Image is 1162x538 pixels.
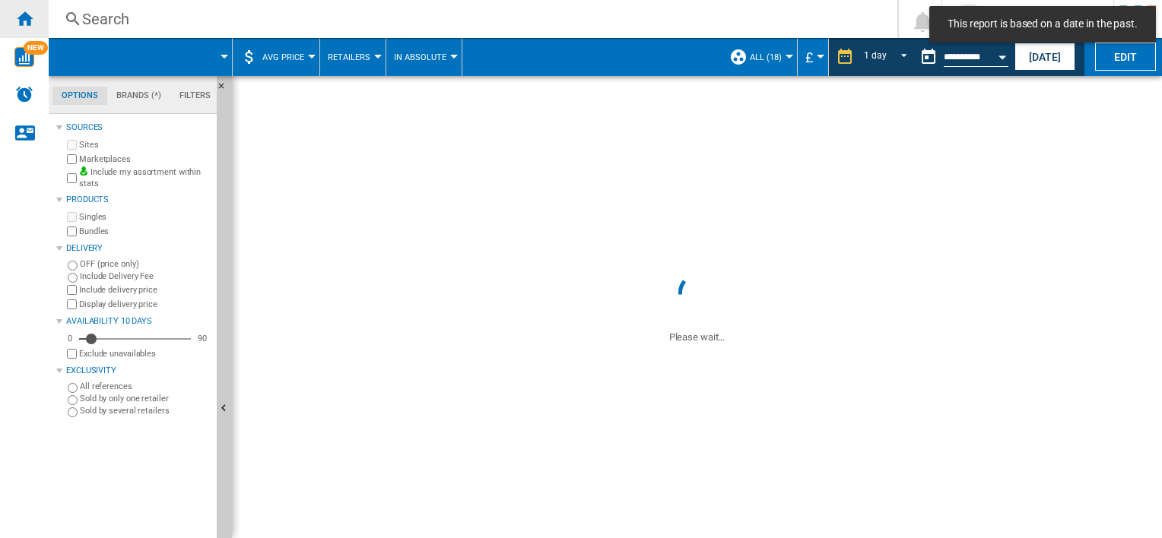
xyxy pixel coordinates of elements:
button: AVG Price [262,38,312,76]
span: AVG Price [262,52,304,62]
div: 1 day [864,50,887,61]
input: Sites [67,140,77,150]
div: Availability 10 Days [66,315,211,328]
button: In Absolute [394,38,454,76]
span: This report is based on a date in the past. [943,17,1142,32]
label: Exclude unavailables [79,348,211,359]
div: 0 [64,333,76,344]
md-tab-item: Filters [170,87,220,105]
div: This report is based on a date in the past. [913,38,1011,76]
div: ALL (18) [729,38,789,76]
div: Exclusivity [66,365,211,377]
input: Sold by only one retailer [68,395,78,405]
label: Include delivery price [79,284,211,296]
button: Edit [1095,43,1156,71]
div: Search [82,8,858,30]
button: Retailers [328,38,378,76]
img: wise-card.svg [14,47,34,67]
label: Sites [79,139,211,150]
label: Include my assortment within stats [79,166,211,190]
button: ALL (18) [750,38,789,76]
input: Include my assortment within stats [67,169,77,188]
label: Sold by several retailers [80,405,211,416]
button: £ [805,38,821,76]
md-tab-item: Brands (*) [107,87,170,105]
input: Include delivery price [67,285,77,295]
div: 90 [194,333,211,344]
button: Open calendar [989,41,1016,68]
input: Sold by several retailers [68,407,78,417]
img: alerts-logo.svg [15,85,33,103]
button: [DATE] [1014,43,1075,71]
button: md-calendar [913,42,944,72]
span: In Absolute [394,52,446,62]
span: ALL (18) [750,52,782,62]
label: Bundles [79,226,211,237]
label: All references [80,381,211,392]
div: Products [66,194,211,206]
label: Singles [79,211,211,223]
label: Display delivery price [79,299,211,310]
div: AVG Price [240,38,312,76]
md-slider: Availability [79,331,191,347]
input: All references [68,383,78,393]
div: Sources [66,122,211,134]
ng-transclude: Please wait... [669,331,725,343]
md-menu: Currency [798,38,829,76]
label: Marketplaces [79,153,211,165]
input: Singles [67,212,77,222]
md-select: REPORTS.WIZARD.STEPS.REPORT.STEPS.REPORT_OPTIONS.PERIOD: 1 day [862,45,913,70]
span: NEW [24,41,48,55]
span: Retailers [328,52,370,62]
input: Bundles [67,226,77,236]
input: OFF (price only) [68,261,78,271]
input: Display delivery price [67,349,77,359]
label: OFF (price only) [80,258,211,270]
img: mysite-bg-18x18.png [79,166,88,176]
md-tab-item: Options [52,87,107,105]
label: Include Delivery Fee [80,271,211,282]
button: Hide [217,76,235,103]
span: £ [805,49,813,65]
input: Display delivery price [67,299,77,309]
div: Delivery [66,242,211,255]
label: Sold by only one retailer [80,393,211,404]
input: Include Delivery Fee [68,273,78,283]
input: Marketplaces [67,154,77,164]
